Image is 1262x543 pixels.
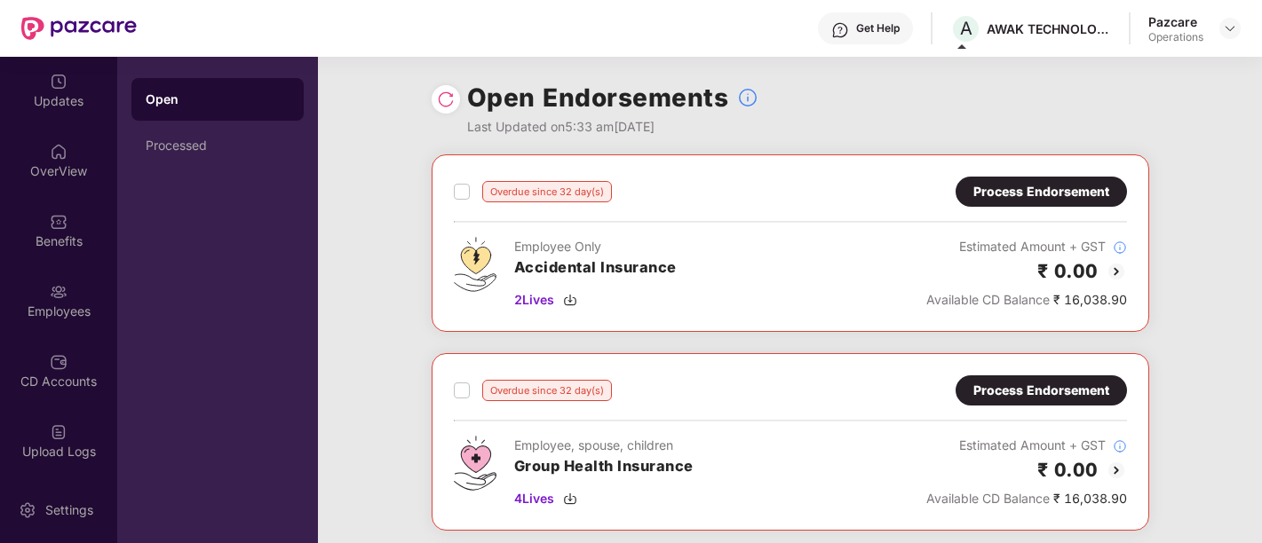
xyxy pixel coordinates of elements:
[467,117,759,137] div: Last Updated on 5:33 am[DATE]
[926,436,1127,455] div: Estimated Amount + GST
[1106,460,1127,481] img: svg+xml;base64,PHN2ZyBpZD0iQmFjay0yMHgyMCIgeG1sbnM9Imh0dHA6Ly93d3cudzMub3JnLzIwMDAvc3ZnIiB3aWR0aD...
[146,138,290,153] div: Processed
[960,18,972,39] span: A
[1037,256,1099,286] h2: ₹ 0.00
[50,213,67,231] img: svg+xml;base64,PHN2ZyBpZD0iQmVuZWZpdHMiIHhtbG5zPSJodHRwOi8vd3d3LnczLm9yZy8yMDAwL3N2ZyIgd2lkdGg9Ij...
[454,436,496,491] img: svg+xml;base64,PHN2ZyB4bWxucz0iaHR0cDovL3d3dy53My5vcmcvMjAwMC9zdmciIHdpZHRoPSI0Ny43MTQiIGhlaWdodD...
[40,501,99,519] div: Settings
[926,290,1127,310] div: ₹ 16,038.90
[926,237,1127,256] div: Estimated Amount + GST
[1037,455,1099,484] h2: ₹ 0.00
[21,17,137,40] img: New Pazcare Logo
[1148,30,1203,44] div: Operations
[563,293,577,307] img: svg+xml;base64,PHN2ZyBpZD0iRG93bmxvYWQtMzJ4MzIiIHhtbG5zPSJodHRwOi8vd3d3LnczLm9yZy8yMDAwL3N2ZyIgd2...
[467,78,729,117] h1: Open Endorsements
[514,455,694,478] h3: Group Health Insurance
[146,90,290,108] div: Open
[1113,240,1127,255] img: svg+xml;base64,PHN2ZyBpZD0iSW5mb18tXzMyeDMyIiBkYXRhLW5hbWU9IkluZm8gLSAzMngzMiIgeG1sbnM9Imh0dHA6Ly...
[737,87,758,108] img: svg+xml;base64,PHN2ZyBpZD0iSW5mb18tXzMyeDMyIiBkYXRhLW5hbWU9IkluZm8gLSAzMngzMiIgeG1sbnM9Imh0dHA6Ly...
[514,290,554,310] span: 2 Lives
[1223,21,1237,35] img: svg+xml;base64,PHN2ZyBpZD0iRHJvcGRvd24tMzJ4MzIiIHhtbG5zPSJodHRwOi8vd3d3LnczLm9yZy8yMDAwL3N2ZyIgd2...
[50,423,67,441] img: svg+xml;base64,PHN2ZyBpZD0iVXBsb2FkX0xvZ3MiIGRhdGEtbmFtZT0iVXBsb2FkIExvZ3MiIHhtbG5zPSJodHRwOi8vd3...
[50,143,67,161] img: svg+xml;base64,PHN2ZyBpZD0iSG9tZSIgeG1sbnM9Imh0dHA6Ly93d3cudzMub3JnLzIwMDAvc3ZnIiB3aWR0aD0iMjAiIG...
[926,489,1127,508] div: ₹ 16,038.90
[973,381,1109,400] div: Process Endorsement
[987,20,1111,37] div: AWAK TECHNOLOGIES INDIA PRIVATE LIMITED
[514,237,677,256] div: Employee Only
[19,501,36,519] img: svg+xml;base64,PHN2ZyBpZD0iU2V0dGluZy0yMHgyMCIgeG1sbnM9Imh0dHA6Ly93d3cudzMub3JnLzIwMDAvc3ZnIiB3aW...
[831,21,849,39] img: svg+xml;base64,PHN2ZyBpZD0iSGVscC0zMngzMiIgeG1sbnM9Imh0dHA6Ly93d3cudzMub3JnLzIwMDAvc3ZnIiB3aWR0aD...
[454,237,496,292] img: svg+xml;base64,PHN2ZyB4bWxucz0iaHR0cDovL3d3dy53My5vcmcvMjAwMC9zdmciIHdpZHRoPSI0OS4zMjEiIGhlaWdodD...
[50,73,67,90] img: svg+xml;base64,PHN2ZyBpZD0iVXBkYXRlZCIgeG1sbnM9Imh0dHA6Ly93d3cudzMub3JnLzIwMDAvc3ZnIiB3aWR0aD0iMj...
[856,21,900,35] div: Get Help
[926,491,1050,506] span: Available CD Balance
[514,436,694,455] div: Employee, spouse, children
[437,90,455,108] img: svg+xml;base64,PHN2ZyBpZD0iUmVsb2FkLTMyeDMyIiB4bWxucz0iaHR0cDovL3d3dy53My5vcmcvMjAwMC9zdmciIHdpZH...
[1148,13,1203,30] div: Pazcare
[514,489,554,508] span: 4 Lives
[50,353,67,371] img: svg+xml;base64,PHN2ZyBpZD0iQ0RfQWNjb3VudHMiIGRhdGEtbmFtZT0iQ0QgQWNjb3VudHMiIHhtbG5zPSJodHRwOi8vd3...
[926,292,1050,307] span: Available CD Balance
[563,492,577,506] img: svg+xml;base64,PHN2ZyBpZD0iRG93bmxvYWQtMzJ4MzIiIHhtbG5zPSJodHRwOi8vd3d3LnczLm9yZy8yMDAwL3N2ZyIgd2...
[973,182,1109,201] div: Process Endorsement
[1113,439,1127,453] img: svg+xml;base64,PHN2ZyBpZD0iSW5mb18tXzMyeDMyIiBkYXRhLW5hbWU9IkluZm8gLSAzMngzMiIgeG1sbnM9Imh0dHA6Ly...
[482,181,612,202] div: Overdue since 32 day(s)
[50,283,67,301] img: svg+xml;base64,PHN2ZyBpZD0iRW1wbG95ZWVzIiB4bWxucz0iaHR0cDovL3d3dy53My5vcmcvMjAwMC9zdmciIHdpZHRoPS...
[514,256,677,279] h3: Accidental Insurance
[1106,261,1127,282] img: svg+xml;base64,PHN2ZyBpZD0iQmFjay0yMHgyMCIgeG1sbnM9Imh0dHA6Ly93d3cudzMub3JnLzIwMDAvc3ZnIiB3aWR0aD...
[482,380,612,401] div: Overdue since 32 day(s)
